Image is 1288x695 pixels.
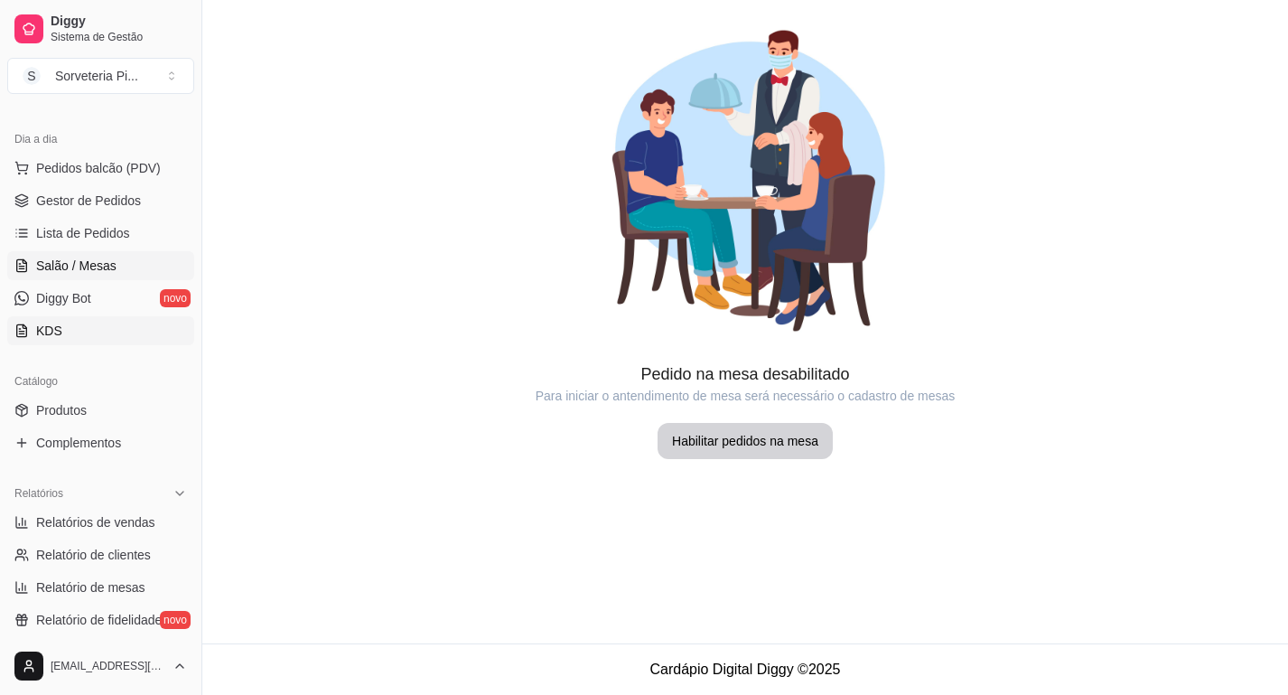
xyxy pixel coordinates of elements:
article: Para iniciar o antendimento de mesa será necessário o cadastro de mesas [202,387,1288,405]
button: Select a team [7,58,194,94]
div: Dia a dia [7,125,194,154]
span: Produtos [36,401,87,419]
a: Gestor de Pedidos [7,186,194,215]
a: KDS [7,316,194,345]
span: Sistema de Gestão [51,30,187,44]
a: Relatórios de vendas [7,508,194,537]
span: Diggy Bot [36,289,91,307]
span: Relatórios [14,486,63,501]
button: [EMAIL_ADDRESS][DOMAIN_NAME] [7,644,194,688]
a: Lista de Pedidos [7,219,194,248]
span: Pedidos balcão (PDV) [36,159,161,177]
div: Catálogo [7,367,194,396]
span: Lista de Pedidos [36,224,130,242]
span: Complementos [36,434,121,452]
footer: Cardápio Digital Diggy © 2025 [202,643,1288,695]
span: Salão / Mesas [36,257,117,275]
button: Pedidos balcão (PDV) [7,154,194,183]
a: Produtos [7,396,194,425]
a: Complementos [7,428,194,457]
article: Pedido na mesa desabilitado [202,362,1288,387]
div: Sorveteria Pi ... [55,67,138,85]
a: DiggySistema de Gestão [7,7,194,51]
span: Relatório de fidelidade [36,611,162,629]
span: Relatório de clientes [36,546,151,564]
a: Salão / Mesas [7,251,194,280]
a: Relatório de fidelidadenovo [7,606,194,634]
span: KDS [36,322,62,340]
a: Relatório de mesas [7,573,194,602]
span: Gestor de Pedidos [36,192,141,210]
a: Diggy Botnovo [7,284,194,313]
span: Relatório de mesas [36,578,145,596]
span: S [23,67,41,85]
span: Relatórios de vendas [36,513,155,531]
span: Diggy [51,14,187,30]
a: Relatório de clientes [7,540,194,569]
span: [EMAIL_ADDRESS][DOMAIN_NAME] [51,659,165,673]
button: Habilitar pedidos na mesa [658,423,833,459]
